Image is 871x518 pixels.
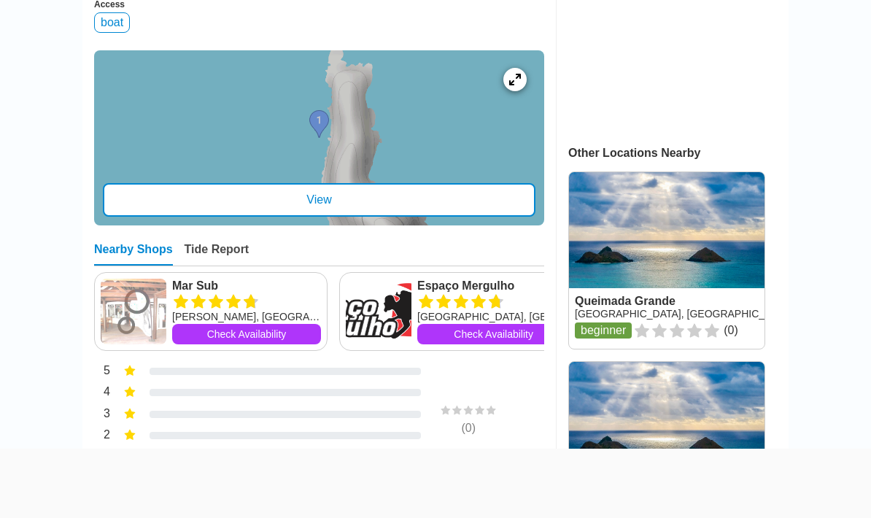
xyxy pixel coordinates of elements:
[82,449,789,514] iframe: Advertisement
[172,279,321,293] a: Mar Sub
[94,363,110,382] div: 5
[94,50,544,225] a: entry mapView
[101,279,166,344] img: Mar Sub
[94,406,110,425] div: 3
[414,422,523,435] div: ( 0 )
[94,243,173,266] div: Nearby Shops
[94,12,130,33] div: boat
[172,309,321,324] div: [PERSON_NAME], [GEOGRAPHIC_DATA]
[94,427,110,446] div: 2
[417,309,570,324] div: [GEOGRAPHIC_DATA], [GEOGRAPHIC_DATA]
[346,279,411,344] img: Espaço Mergulho
[94,384,110,403] div: 4
[417,279,570,293] a: Espaço Mergulho
[185,243,249,266] div: Tide Report
[172,324,321,344] a: Check Availability
[417,324,570,344] a: Check Availability
[568,147,789,160] div: Other Locations Nearby
[103,183,535,217] div: View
